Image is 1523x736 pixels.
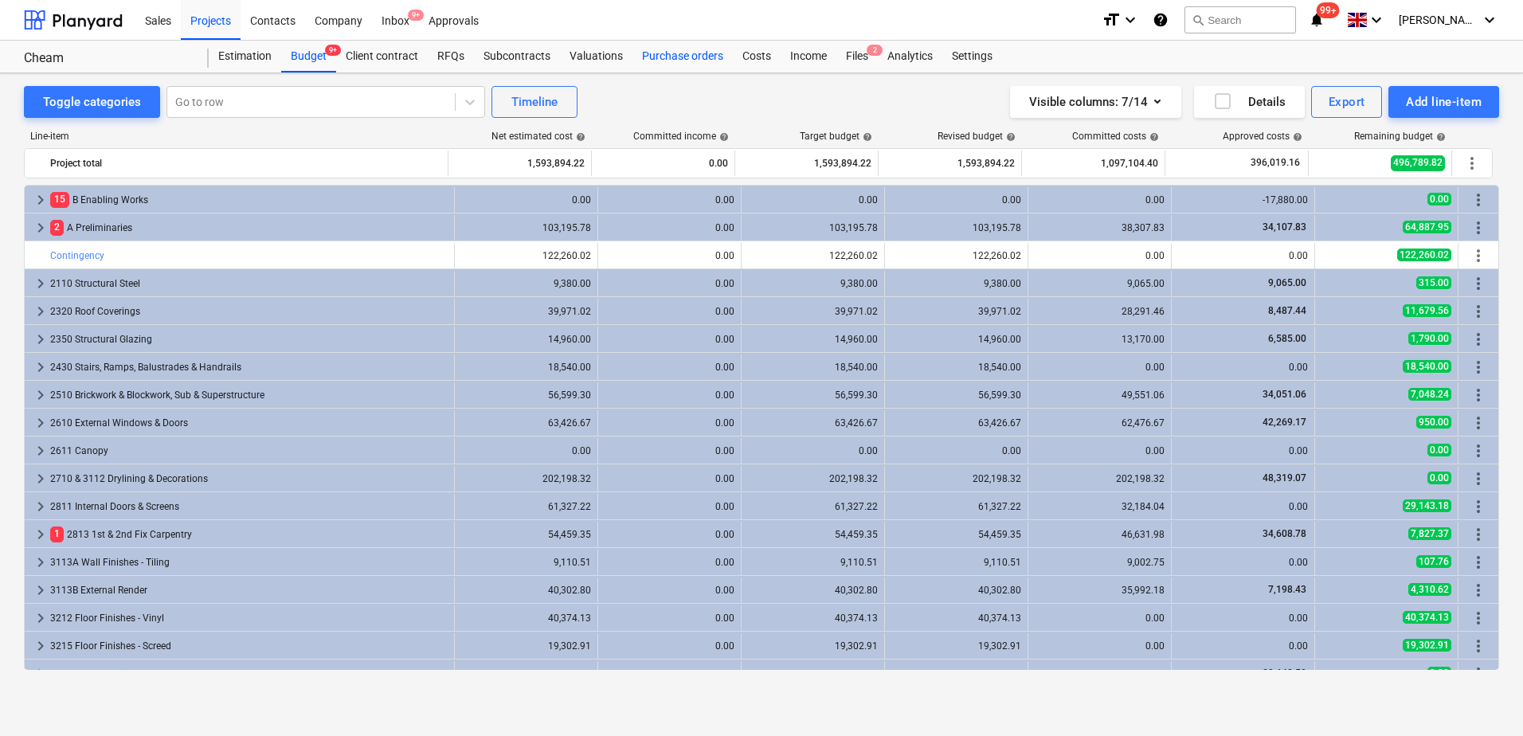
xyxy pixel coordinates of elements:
[605,362,734,373] div: 0.00
[1261,221,1308,233] span: 34,107.83
[50,192,69,207] span: 15
[891,334,1021,345] div: 14,960.00
[1469,274,1488,293] span: More actions
[50,299,448,324] div: 2320 Roof Coverings
[336,41,428,72] a: Client contract
[1469,218,1488,237] span: More actions
[50,187,448,213] div: B Enabling Works
[632,41,733,72] a: Purchase orders
[605,222,734,233] div: 0.00
[605,445,734,456] div: 0.00
[1102,10,1121,29] i: format_size
[938,131,1016,142] div: Revised budget
[605,557,734,568] div: 0.00
[31,218,50,237] span: keyboard_arrow_right
[461,445,591,456] div: 0.00
[24,131,449,142] div: Line-item
[878,41,942,72] a: Analytics
[31,553,50,572] span: keyboard_arrow_right
[605,250,734,261] div: 0.00
[1469,581,1488,600] span: More actions
[1261,528,1308,539] span: 34,608.78
[1290,132,1302,142] span: help
[1469,664,1488,683] span: More actions
[733,41,781,72] div: Costs
[605,417,734,429] div: 0.00
[605,194,734,206] div: 0.00
[1427,193,1451,206] span: 0.00
[31,469,50,488] span: keyboard_arrow_right
[1178,445,1308,456] div: 0.00
[836,41,878,72] div: Files
[1035,613,1165,624] div: 0.00
[24,50,190,67] div: Cheam
[1035,668,1165,679] div: 84,710.00
[1035,640,1165,652] div: 0.00
[1121,10,1140,29] i: keyboard_arrow_down
[891,640,1021,652] div: 19,302.91
[1408,332,1451,345] span: 1,790.00
[748,194,878,206] div: 0.00
[891,613,1021,624] div: 40,374.13
[742,151,871,176] div: 1,593,894.22
[1003,132,1016,142] span: help
[31,525,50,544] span: keyboard_arrow_right
[748,417,878,429] div: 63,426.67
[1469,525,1488,544] span: More actions
[573,132,585,142] span: help
[1213,92,1286,112] div: Details
[428,41,474,72] div: RFQs
[1153,10,1169,29] i: Knowledge base
[748,557,878,568] div: 9,110.51
[1403,304,1451,317] span: 11,679.56
[50,354,448,380] div: 2430 Stairs, Ramps, Balustrades & Handrails
[1178,250,1308,261] div: 0.00
[1035,501,1165,512] div: 32,184.04
[461,306,591,317] div: 39,971.02
[891,557,1021,568] div: 9,110.51
[1354,131,1446,142] div: Remaining budget
[1469,413,1488,433] span: More actions
[1408,583,1451,596] span: 4,310.62
[1416,276,1451,289] span: 315.00
[1035,222,1165,233] div: 38,307.83
[1072,131,1159,142] div: Committed costs
[891,390,1021,401] div: 56,599.30
[748,445,878,456] div: 0.00
[31,358,50,377] span: keyboard_arrow_right
[1035,334,1165,345] div: 13,170.00
[1184,6,1296,33] button: Search
[50,410,448,436] div: 2610 External Windows & Doors
[1178,613,1308,624] div: 0.00
[474,41,560,72] a: Subcontracts
[891,529,1021,540] div: 54,459.35
[50,550,448,575] div: 3113A Wall Finishes - Tiling
[748,306,878,317] div: 39,971.02
[1469,358,1488,377] span: More actions
[50,466,448,491] div: 2710 & 3112 Drylining & Decorations
[31,302,50,321] span: keyboard_arrow_right
[1311,86,1383,118] button: Export
[1178,557,1308,568] div: 0.00
[891,417,1021,429] div: 63,426.67
[1427,667,1451,679] span: 0.00
[1178,362,1308,373] div: 0.00
[455,151,585,176] div: 1,593,894.22
[1035,250,1165,261] div: 0.00
[748,613,878,624] div: 40,374.13
[31,664,50,683] span: keyboard_arrow_right
[560,41,632,72] div: Valuations
[1223,131,1302,142] div: Approved costs
[1469,302,1488,321] span: More actions
[605,473,734,484] div: 0.00
[1469,636,1488,656] span: More actions
[748,334,878,345] div: 14,960.00
[1035,445,1165,456] div: 0.00
[781,41,836,72] a: Income
[1178,640,1308,652] div: 0.00
[209,41,281,72] a: Estimation
[748,668,878,679] div: 84,710.00
[31,497,50,516] span: keyboard_arrow_right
